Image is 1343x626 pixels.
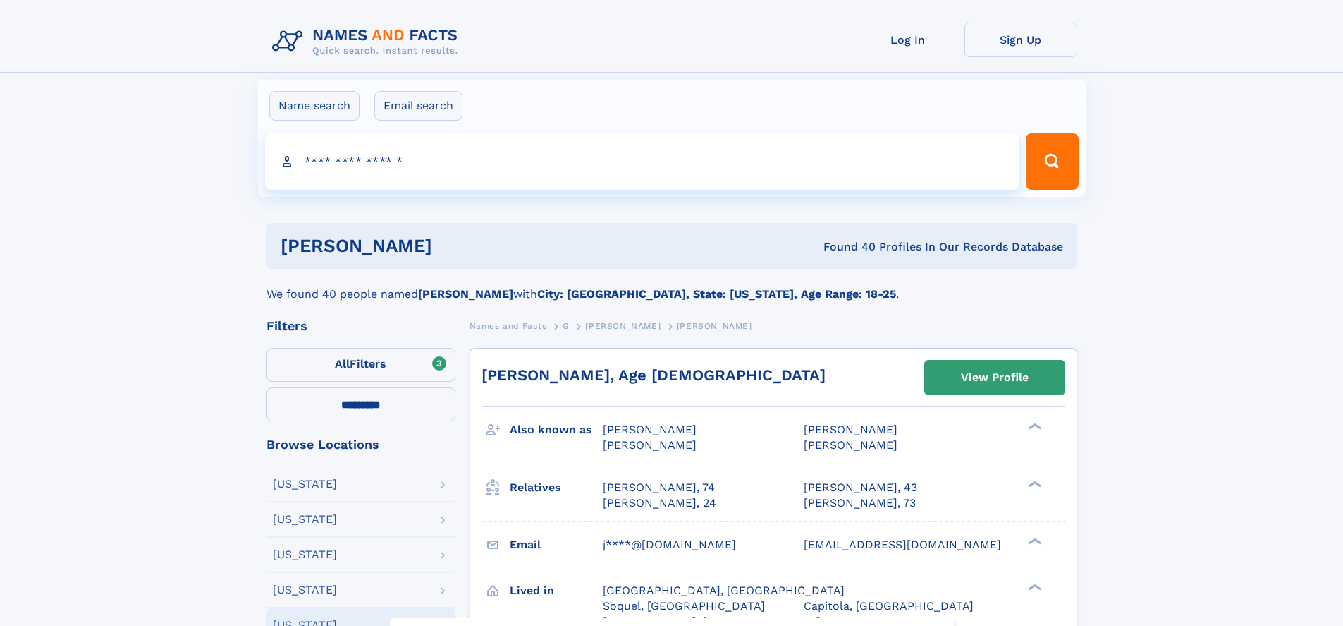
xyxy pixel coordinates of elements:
[585,321,661,331] span: [PERSON_NAME]
[1025,422,1042,431] div: ❯
[964,23,1077,57] a: Sign Up
[470,317,547,335] a: Names and Facts
[603,495,716,511] a: [PERSON_NAME], 24
[563,321,570,331] span: G
[804,438,897,452] span: [PERSON_NAME]
[266,348,455,382] label: Filters
[266,23,470,61] img: Logo Names and Facts
[269,91,360,121] label: Name search
[603,423,697,436] span: [PERSON_NAME]
[804,495,916,511] a: [PERSON_NAME], 73
[603,584,845,597] span: [GEOGRAPHIC_DATA], [GEOGRAPHIC_DATA]
[418,287,513,301] b: [PERSON_NAME]
[804,538,1001,551] span: [EMAIL_ADDRESS][DOMAIN_NAME]
[273,549,337,560] div: [US_STATE]
[1025,582,1042,591] div: ❯
[603,599,765,613] span: Soquel, [GEOGRAPHIC_DATA]
[925,361,1065,395] a: View Profile
[273,584,337,596] div: [US_STATE]
[1025,536,1042,546] div: ❯
[510,418,603,442] h3: Also known as
[804,423,897,436] span: [PERSON_NAME]
[537,287,896,301] b: City: [GEOGRAPHIC_DATA], State: [US_STATE], Age Range: 18-25
[1025,479,1042,488] div: ❯
[563,317,570,335] a: G
[374,91,462,121] label: Email search
[265,133,1020,190] input: search input
[804,599,974,613] span: Capitola, [GEOGRAPHIC_DATA]
[266,269,1077,303] div: We found 40 people named with .
[273,514,337,525] div: [US_STATE]
[804,480,917,495] a: [PERSON_NAME], 43
[510,476,603,500] h3: Relatives
[852,23,964,57] a: Log In
[281,237,628,255] h1: [PERSON_NAME]
[627,239,1063,255] div: Found 40 Profiles In Our Records Database
[677,321,752,331] span: [PERSON_NAME]
[510,579,603,603] h3: Lived in
[585,317,661,335] a: [PERSON_NAME]
[961,361,1029,394] div: View Profile
[603,480,715,495] a: [PERSON_NAME], 74
[266,320,455,332] div: Filters
[1026,133,1078,190] button: Search Button
[335,357,350,371] span: All
[273,478,337,490] div: [US_STATE]
[510,533,603,557] h3: Email
[482,366,826,384] a: [PERSON_NAME], Age [DEMOGRAPHIC_DATA]
[603,438,697,452] span: [PERSON_NAME]
[266,438,455,451] div: Browse Locations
